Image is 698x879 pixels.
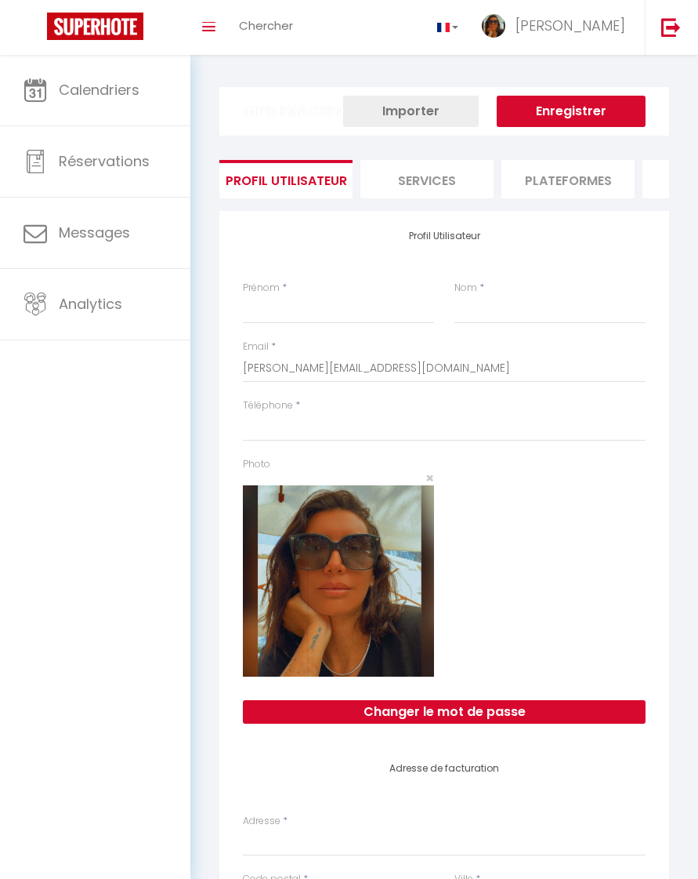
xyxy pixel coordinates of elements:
img: Super Booking [47,13,143,40]
img: 16704439361092.jpg [243,485,434,677]
span: × [425,468,434,488]
h4: Adresse de facturation [243,763,646,774]
button: Enregistrer [497,96,646,127]
button: Close [425,471,434,485]
label: Email [243,340,269,354]
label: Adresse [243,814,280,829]
img: logout [661,17,681,37]
span: Calendriers [59,80,139,100]
button: Changer le mot de passe [243,700,646,724]
button: Importer [343,96,479,127]
span: Analytics [59,294,122,314]
img: ... [482,14,505,38]
li: Plateformes [501,160,635,198]
span: Messages [59,223,130,242]
label: Téléphone [243,398,293,413]
label: Nom [454,281,477,296]
span: [PERSON_NAME] [515,16,625,35]
li: Services [360,160,494,198]
h3: INFORMATION [219,87,669,136]
span: Chercher [239,17,293,34]
button: Ouvrir le widget de chat LiveChat [13,6,60,53]
li: Profil Utilisateur [219,160,353,198]
label: Prénom [243,281,280,296]
label: Photo [243,457,270,472]
span: Réservations [59,151,150,171]
h4: Profil Utilisateur [243,231,646,242]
